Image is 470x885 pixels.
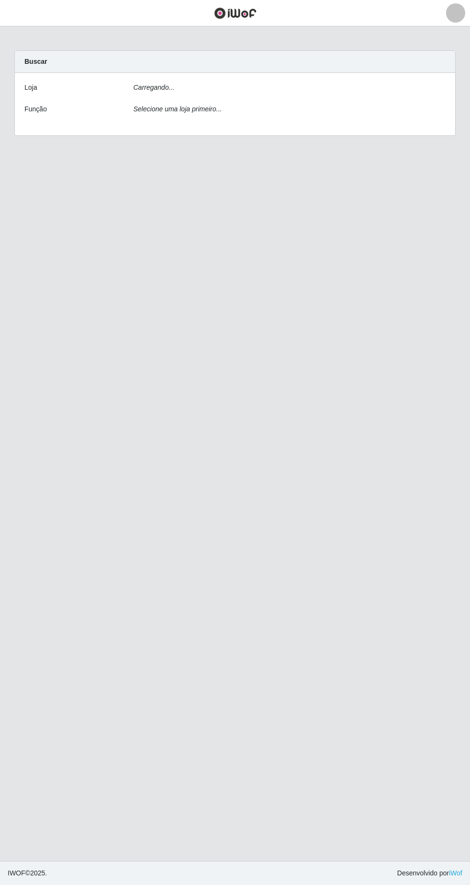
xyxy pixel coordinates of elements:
[397,868,462,878] span: Desenvolvido por
[449,869,462,877] a: iWof
[133,105,222,113] i: Selecione uma loja primeiro...
[24,58,47,65] strong: Buscar
[133,84,175,91] i: Carregando...
[24,104,47,114] label: Função
[24,83,37,93] label: Loja
[214,7,257,19] img: CoreUI Logo
[8,868,47,878] span: © 2025 .
[8,869,25,877] span: IWOF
